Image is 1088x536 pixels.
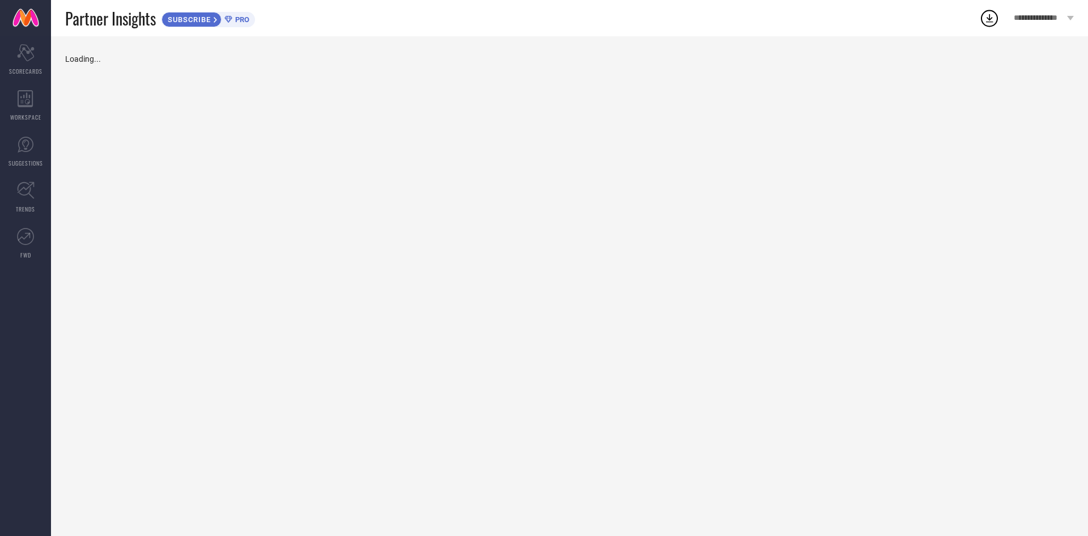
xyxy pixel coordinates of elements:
[65,7,156,30] span: Partner Insights
[16,205,35,213] span: TRENDS
[8,159,43,167] span: SUGGESTIONS
[10,113,41,121] span: WORKSPACE
[979,8,1000,28] div: Open download list
[162,15,214,24] span: SUBSCRIBE
[9,67,42,75] span: SCORECARDS
[232,15,249,24] span: PRO
[161,9,255,27] a: SUBSCRIBEPRO
[65,54,101,64] span: Loading...
[20,251,31,259] span: FWD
